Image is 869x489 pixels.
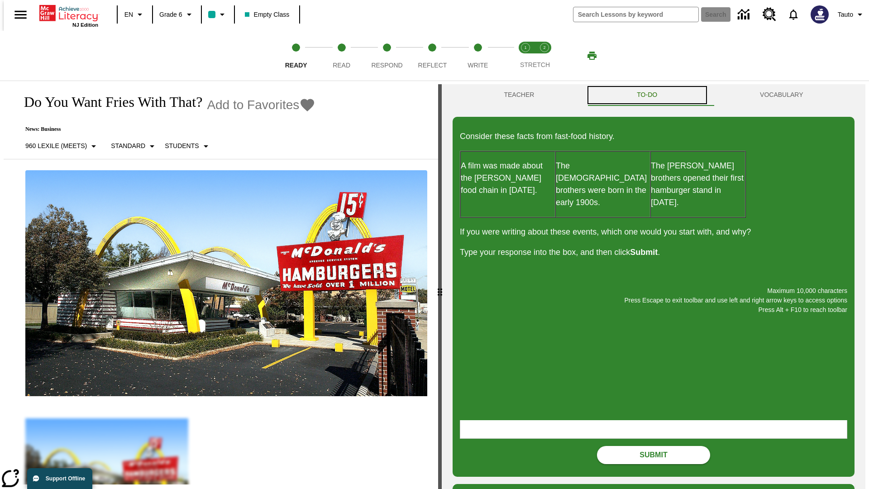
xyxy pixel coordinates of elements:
[578,48,606,64] button: Print
[156,6,198,23] button: Grade: Grade 6, Select a grade
[111,141,145,151] p: Standard
[452,31,504,81] button: Write step 5 of 5
[838,10,853,19] span: Tauto
[361,31,413,81] button: Respond step 3 of 5
[732,2,757,27] a: Data Center
[207,98,299,112] span: Add to Favorites
[22,138,103,154] button: Select Lexile, 960 Lexile (Meets)
[651,160,745,209] p: The [PERSON_NAME] brothers opened their first hamburger stand in [DATE].
[418,62,447,69] span: Reflect
[120,6,149,23] button: Language: EN, Select a language
[757,2,782,27] a: Resource Center, Will open in new tab
[371,62,402,69] span: Respond
[207,97,315,113] button: Add to Favorites - Do You Want Fries With That?
[460,296,847,305] p: Press Escape to exit toolbar and use left and right arrow keys to access options
[442,84,865,489] div: activity
[630,248,658,257] strong: Submit
[461,160,555,197] p: A film was made about the [PERSON_NAME] food chain in [DATE].
[524,45,526,50] text: 1
[406,31,458,81] button: Reflect step 4 of 5
[107,138,161,154] button: Scaffolds, Standard
[512,31,539,81] button: Stretch Read step 1 of 2
[709,84,855,106] button: VOCABULARY
[159,10,182,19] span: Grade 6
[811,5,829,24] img: Avatar
[531,31,558,81] button: Stretch Respond step 2 of 2
[39,3,98,28] div: Home
[124,10,133,19] span: EN
[165,141,199,151] p: Students
[586,84,709,106] button: TO-DO
[438,84,442,489] div: Press Enter or Spacebar and then press right and left arrow keys to move the slider
[453,84,855,106] div: Instructional Panel Tabs
[573,7,698,22] input: search field
[270,31,322,81] button: Ready step 1 of 5
[460,246,847,259] p: Type your response into the box, and then click .
[7,1,34,28] button: Open side menu
[205,6,231,23] button: Class color is teal. Change class color
[14,126,315,133] p: News: Business
[4,84,438,484] div: reading
[285,62,307,69] span: Ready
[805,3,834,26] button: Select a new avatar
[14,94,202,110] h1: Do You Want Fries With That?
[520,61,550,68] span: STRETCH
[315,31,368,81] button: Read step 2 of 5
[27,468,92,489] button: Support Offline
[161,138,215,154] button: Select Student
[72,22,98,28] span: NJ Edition
[460,130,847,143] p: Consider these facts from fast-food history.
[46,475,85,482] span: Support Offline
[543,45,545,50] text: 2
[556,160,650,209] p: The [DEMOGRAPHIC_DATA] brothers were born in the early 1900s.
[834,6,869,23] button: Profile/Settings
[782,3,805,26] a: Notifications
[468,62,488,69] span: Write
[25,170,427,397] img: One of the first McDonald's stores, with the iconic red sign and golden arches.
[597,446,710,464] button: Submit
[333,62,350,69] span: Read
[460,226,847,238] p: If you were writing about these events, which one would you start with, and why?
[453,84,586,106] button: Teacher
[460,286,847,296] p: Maximum 10,000 characters
[460,305,847,315] p: Press Alt + F10 to reach toolbar
[25,141,87,151] p: 960 Lexile (Meets)
[245,10,290,19] span: Empty Class
[4,7,132,15] body: Maximum 10,000 characters Press Escape to exit toolbar and use left and right arrow keys to acces...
